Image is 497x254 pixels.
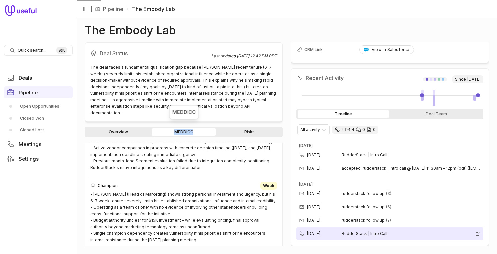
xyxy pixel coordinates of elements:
[90,48,211,59] h2: Deal Status
[4,72,73,84] a: Deals
[90,191,277,243] div: - [PERSON_NAME] (Head of Marketing) shows strong personal investment and urgency, but his 6-7 wee...
[452,75,483,83] span: Since
[126,5,175,13] li: The Embody Lab
[152,128,216,136] a: MEDDICC
[307,204,320,210] time: [DATE]
[85,26,176,34] h1: The Embody Lab
[386,218,391,223] span: 2 emails in thread
[307,218,320,223] time: [DATE]
[81,4,91,14] button: Collapse sidebar
[217,128,281,136] a: Risks
[237,53,277,58] time: [DATE] 12:42 PM PDT
[342,204,385,210] span: rudderstack follow up
[56,47,67,54] kbd: ⌘ K
[263,183,274,188] span: Weak
[103,5,123,13] a: Pipeline
[18,48,46,53] span: Quick search...
[4,101,73,135] div: Pipeline submenu
[19,142,41,147] span: Meetings
[86,128,150,136] a: Overview
[386,191,391,196] span: 3 emails in thread
[298,110,389,118] div: Timeline
[359,45,414,54] a: View in Salesforce
[91,5,92,13] span: |
[467,77,481,82] time: [DATE]
[342,166,481,171] span: accepted: rudderstack | intro call @ [DATE] 11:30am - 12pm (pdt) ([EMAIL_ADDRESS][DOMAIN_NAME])
[4,113,73,124] a: Closed Won
[19,75,32,80] span: Deals
[4,125,73,135] a: Closed Lost
[211,53,277,59] div: Last updated
[391,110,482,118] div: Deal Team
[90,64,277,116] div: The deal faces a fundamental qualification gap because [PERSON_NAME] recent tenure (6-7 weeks) se...
[307,231,320,236] time: [DATE]
[307,152,320,158] time: [DATE]
[299,182,313,187] time: [DATE]
[4,138,73,150] a: Meetings
[19,156,39,161] span: Settings
[296,74,344,82] h2: Recent Activity
[4,153,73,165] a: Settings
[307,166,320,171] time: [DATE]
[172,108,196,116] div: MEDDICC
[307,191,320,196] time: [DATE]
[90,119,277,171] div: - [PERSON_NAME] (Head of Marketing) describes complete customer journey blindness with no visibil...
[90,182,277,190] div: Champion
[19,90,38,95] span: Pipeline
[342,218,385,223] span: rudderstack follow up
[4,86,73,98] a: Pipeline
[342,152,473,158] span: RudderStack | Intro Call
[4,101,73,112] a: Open Opportunities
[342,191,385,196] span: rudderstack follow up
[332,126,378,134] div: 2 calls and 4 email threads
[386,204,391,210] span: 6 emails in thread
[364,47,410,52] div: View in Salesforce
[299,143,313,148] time: [DATE]
[342,231,473,236] span: RudderStack | Intro Call
[304,47,323,52] span: CRM Link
